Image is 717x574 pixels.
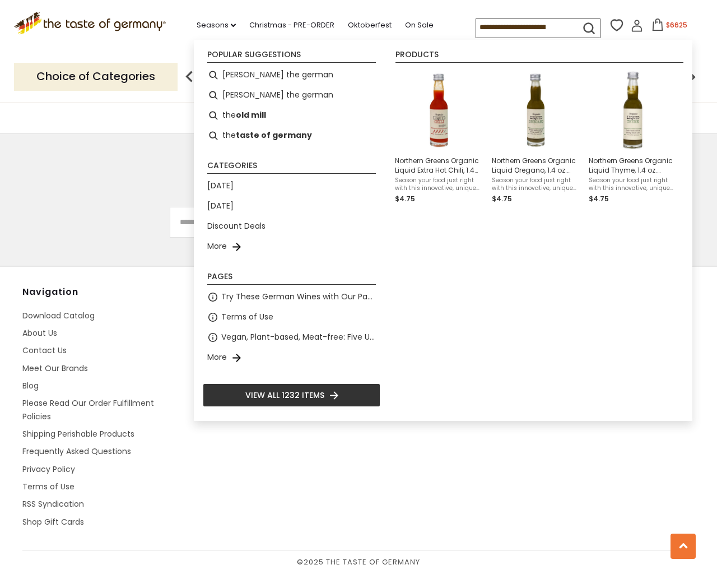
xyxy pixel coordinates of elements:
[395,50,683,63] li: Products
[395,194,415,203] span: $4.75
[203,126,380,146] li: the taste of germany
[22,327,57,339] a: About Us
[589,70,677,205] a: Northern Greens Organic Liquid Thyme BottleNorthern Greens Organic Liquid Thyme, 1.4 oz. (40ml)Se...
[14,63,178,90] p: Choice of Categories
[492,177,580,192] span: Season your food just right with this innovative, unique liquid oregano herb, in a 40ml bottle. F...
[207,50,376,63] li: Popular suggestions
[22,498,84,510] a: RSS Syndication
[221,331,376,344] a: Vegan, Plant-based, Meat-free: Five Up and Coming Brands
[22,446,131,457] a: Frequently Asked Questions
[348,19,392,31] a: Oktoberfest
[22,481,75,492] a: Terms of Use
[203,348,380,368] li: More
[589,156,677,175] span: Northern Greens Organic Liquid Thyme, 1.4 oz. (40ml)
[22,286,184,298] h4: Navigation
[221,311,273,323] a: Terms of Use
[22,556,695,568] span: © 2025 The Taste of Germany
[492,156,580,175] span: Northern Greens Organic Liquid Oregano, 1.4 oz. (40ml)
[492,70,580,205] a: Northern Greens Organic Liquid Oregano BottleNorthern Greens Organic Liquid Oregano, 1.4 oz. (40m...
[203,287,380,307] li: Try These German Wines with Our Pastry or Charcuterie
[203,85,380,105] li: herman the german
[207,220,266,233] a: Discount Deals
[245,389,324,401] span: View all 1232 items
[203,383,380,407] li: View all 1232 items
[22,310,95,321] a: Download Catalog
[22,516,84,527] a: Shop Gift Cards
[22,428,134,439] a: Shipping Perishable Products
[22,464,75,475] a: Privacy Policy
[395,70,483,205] a: Northern Greens Organic Liquid Chili Bottle Extremely HotNorthern Greens Organic Liquid Extra Hot...
[22,397,154,422] a: Please Read Our Order Fulfillment Policies
[492,194,512,203] span: $4.75
[203,65,380,85] li: hermann the german
[405,19,434,31] a: On Sale
[203,216,380,237] li: Discount Deals
[22,345,67,356] a: Contact Us
[589,194,609,203] span: $4.75
[203,237,380,257] li: More
[197,19,236,31] a: Seasons
[584,65,681,209] li: Northern Greens Organic Liquid Thyme, 1.4 oz. (40ml)
[207,272,376,285] li: Pages
[203,105,380,126] li: the old mill
[236,109,266,122] b: old mill
[592,70,673,151] img: Northern Greens Organic Liquid Thyme Bottle
[203,196,380,216] li: [DATE]
[390,65,487,209] li: Northern Greens Organic Liquid Extra Hot Chili, 1.4 oz. (40ml)
[194,40,692,421] div: Instant Search Results
[203,327,380,348] li: Vegan, Plant-based, Meat-free: Five Up and Coming Brands
[203,176,380,196] li: [DATE]
[395,177,483,192] span: Season your food just right with this innovative, unique liquid extra hot chili spice, in a 40ml ...
[207,200,234,212] a: [DATE]
[495,70,576,151] img: Northern Greens Organic Liquid Oregano Bottle
[487,65,584,209] li: Northern Greens Organic Liquid Oregano, 1.4 oz. (40ml)
[170,162,547,184] h3: Subscribe to our newsletter!
[398,70,479,151] img: Northern Greens Organic Liquid Chili Bottle Extremely Hot
[666,20,687,30] span: $6625
[22,363,88,374] a: Meet Our Brands
[207,161,376,174] li: Categories
[395,156,483,175] span: Northern Greens Organic Liquid Extra Hot Chili, 1.4 oz. (40ml)
[22,380,39,391] a: Blog
[589,177,677,192] span: Season your food just right with this innovative, unique liquid thyme herb, in a 40ml bottle. Fre...
[645,18,693,35] button: $6625
[236,129,312,142] b: taste of germany
[207,179,234,192] a: [DATE]
[203,307,380,327] li: Terms of Use
[249,19,334,31] a: Christmas - PRE-ORDER
[221,290,376,303] a: Try These German Wines with Our Pastry or Charcuterie
[178,66,201,88] img: previous arrow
